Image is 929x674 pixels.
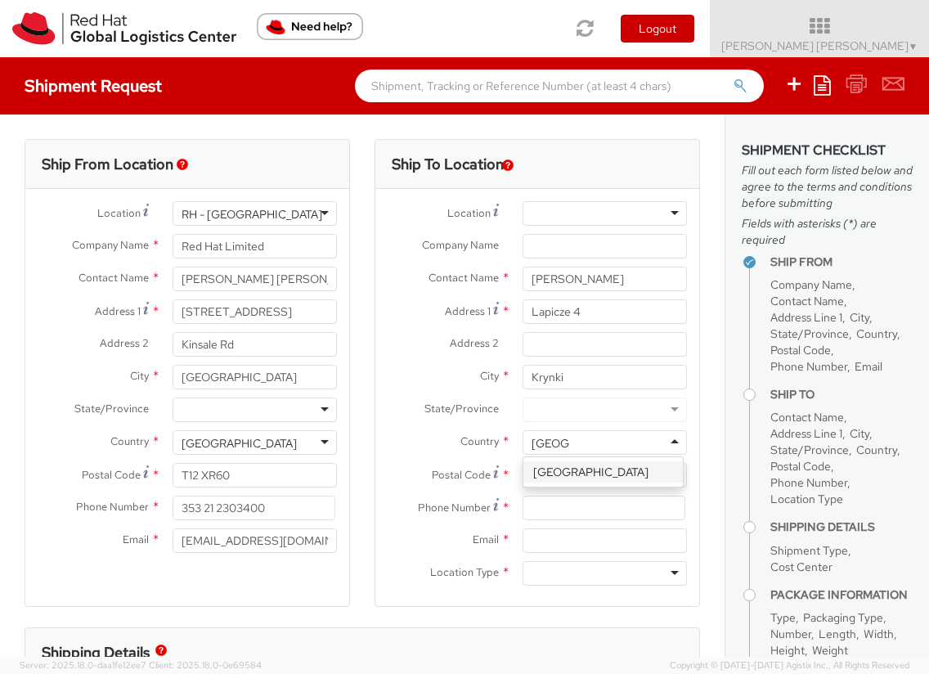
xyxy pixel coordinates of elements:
[621,15,694,43] button: Logout
[770,343,831,357] span: Postal Code
[422,238,499,252] span: Company Name
[770,521,913,533] h4: Shipping Details
[770,459,831,474] span: Postal Code
[770,559,833,574] span: Cost Center
[850,310,869,325] span: City
[855,359,882,374] span: Email
[770,610,796,625] span: Type
[424,402,499,416] span: State/Province
[721,38,918,53] span: [PERSON_NAME] [PERSON_NAME]
[770,643,805,658] span: Height
[110,434,149,448] span: Country
[523,461,683,483] div: [GEOGRAPHIC_DATA]
[355,70,764,102] input: Shipment, Tracking or Reference Number (at least 4 chars)
[770,589,913,601] h4: Package Information
[429,271,499,285] span: Contact Name
[819,627,856,641] span: Length
[72,238,149,252] span: Company Name
[100,336,149,350] span: Address 2
[76,500,149,514] span: Phone Number
[770,294,844,308] span: Contact Name
[770,492,843,506] span: Location Type
[850,426,869,441] span: City
[418,501,491,514] span: Phone Number
[742,215,913,248] span: Fields with asterisks (*) are required
[20,659,146,671] span: Server: 2025.18.0-daa1fe12ee7
[450,336,499,350] span: Address 2
[25,77,162,95] h4: Shipment Request
[42,156,173,173] h3: Ship From Location
[432,468,491,482] span: Postal Code
[447,206,491,220] span: Location
[864,627,894,641] span: Width
[97,206,141,220] span: Location
[742,143,913,158] h3: Shipment Checklist
[130,369,149,383] span: City
[742,162,913,211] span: Fill out each form listed below and agree to the terms and conditions before submitting
[182,435,297,452] div: [GEOGRAPHIC_DATA]
[770,475,847,490] span: Phone Number
[79,271,149,285] span: Contact Name
[803,610,883,625] span: Packaging Type
[856,443,897,457] span: Country
[74,402,149,416] span: State/Province
[480,369,499,383] span: City
[770,310,842,325] span: Address Line 1
[909,40,918,53] span: ▼
[257,13,363,40] button: Need help?
[812,643,848,658] span: Weight
[856,326,897,341] span: Country
[770,426,842,441] span: Address Line 1
[12,12,236,45] img: rh-logistics-00dfa346123c4ec078e1.svg
[82,468,141,482] span: Postal Code
[670,659,909,672] span: Copyright © [DATE]-[DATE] Agistix Inc., All Rights Reserved
[123,532,149,546] span: Email
[770,277,852,292] span: Company Name
[770,256,913,268] h4: Ship From
[95,304,141,318] span: Address 1
[445,304,491,318] span: Address 1
[430,565,499,579] span: Location Type
[392,156,504,173] h3: Ship To Location
[473,532,499,546] span: Email
[42,645,150,661] h3: Shipping Details
[770,627,811,641] span: Number
[770,389,913,401] h4: Ship To
[770,410,844,425] span: Contact Name
[770,359,847,374] span: Phone Number
[182,206,322,222] div: RH - [GEOGRAPHIC_DATA]
[460,434,499,448] span: Country
[149,659,262,671] span: Client: 2025.18.0-0e69584
[770,443,849,457] span: State/Province
[770,326,849,341] span: State/Province
[770,543,848,558] span: Shipment Type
